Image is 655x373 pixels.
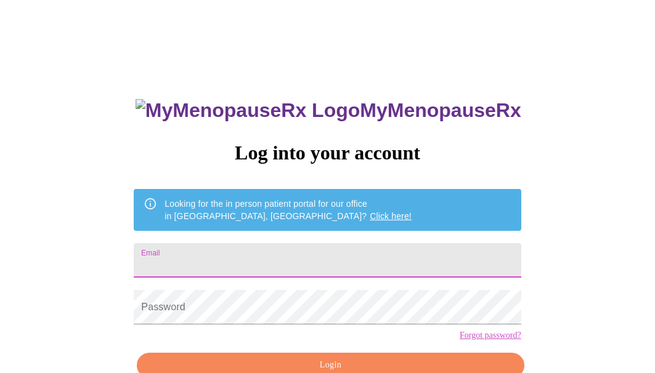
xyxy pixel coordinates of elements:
span: Login [151,358,510,373]
a: Forgot password? [460,331,521,340]
h3: Log into your account [134,142,521,164]
a: Click here! [370,211,412,221]
h3: MyMenopauseRx [136,99,521,122]
img: MyMenopauseRx Logo [136,99,360,122]
div: Looking for the in person patient portal for our office in [GEOGRAPHIC_DATA], [GEOGRAPHIC_DATA]? [165,193,412,227]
